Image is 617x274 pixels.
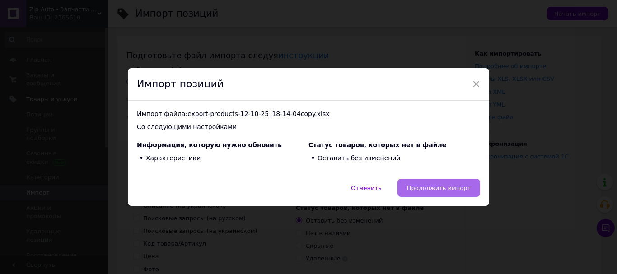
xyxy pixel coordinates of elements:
span: Статус товаров, которых нет в файле [308,141,446,149]
div: Со следующими настройками [137,123,480,132]
span: Отменить [351,185,382,191]
li: Характеристики [137,153,308,164]
span: × [472,76,480,92]
li: Оставить без изменений [308,153,480,164]
button: Продолжить импорт [397,179,480,197]
span: Продолжить импорт [407,185,471,191]
div: Импорт позиций [128,68,489,101]
span: Информация, которую нужно обновить [137,141,282,149]
button: Отменить [341,179,391,197]
div: Импорт файла: export-products-12-10-25_18-14-04copy.xlsx [137,110,480,119]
